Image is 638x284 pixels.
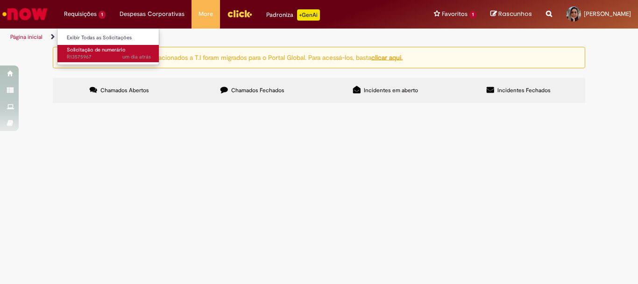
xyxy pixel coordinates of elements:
[266,9,320,21] div: Padroniza
[122,53,151,60] time: 29/09/2025 11:03:55
[227,7,252,21] img: click_logo_yellow_360x200.png
[67,53,151,61] span: R13575967
[371,53,403,61] a: clicar aqui.
[584,10,631,18] span: [PERSON_NAME]
[498,9,532,18] span: Rascunhos
[10,33,43,41] a: Página inicial
[57,33,160,43] a: Exibir Todas as Solicitações
[71,53,403,61] ng-bind-html: Atenção: alguns chamados relacionados a T.I foram migrados para o Portal Global. Para acessá-los,...
[120,9,184,19] span: Despesas Corporativas
[99,11,106,19] span: 1
[122,53,151,60] span: um dia atrás
[442,9,468,19] span: Favoritos
[1,5,49,23] img: ServiceNow
[57,28,159,65] ul: Requisições
[364,87,418,94] span: Incidentes em aberto
[100,87,149,94] span: Chamados Abertos
[469,11,476,19] span: 1
[64,9,97,19] span: Requisições
[7,29,418,46] ul: Trilhas de página
[297,9,320,21] p: +GenAi
[198,9,213,19] span: More
[497,87,551,94] span: Incidentes Fechados
[231,87,284,94] span: Chamados Fechados
[490,10,532,19] a: Rascunhos
[57,45,160,62] a: Aberto R13575967 : Solicitação de numerário
[67,46,126,53] span: Solicitação de numerário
